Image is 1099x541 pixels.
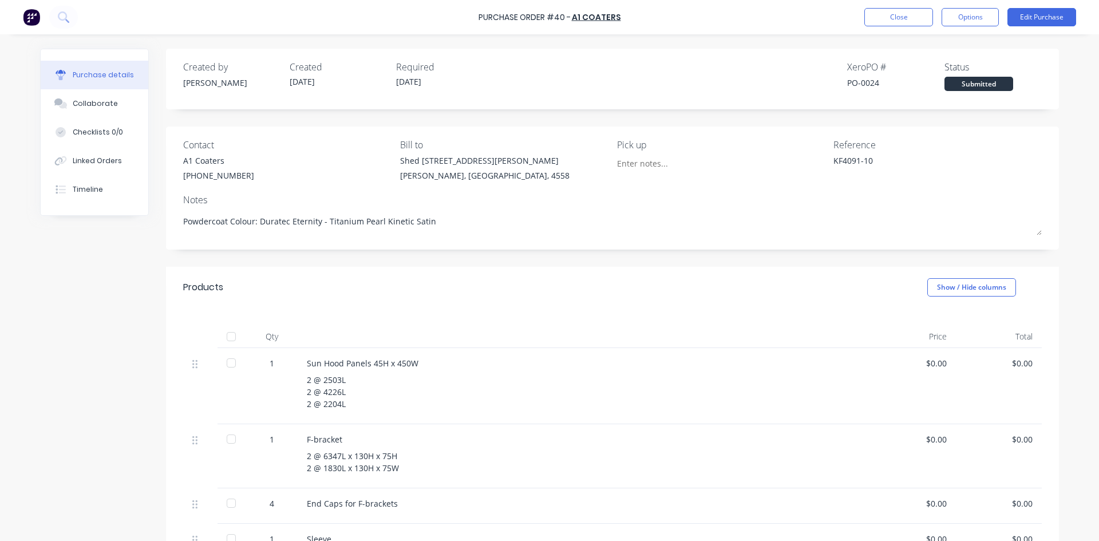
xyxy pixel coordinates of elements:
[73,98,118,109] div: Collaborate
[183,210,1042,235] textarea: Powdercoat Colour: Duratec Eternity - Titanium Pearl Kinetic Satin
[879,497,947,510] div: $0.00
[41,61,148,89] button: Purchase details
[965,497,1033,510] div: $0.00
[41,175,148,204] button: Timeline
[870,325,956,348] div: Price
[183,138,392,152] div: Contact
[847,60,944,74] div: Xero PO #
[255,357,288,369] div: 1
[41,118,148,147] button: Checklists 0/0
[965,357,1033,369] div: $0.00
[73,156,122,166] div: Linked Orders
[956,325,1042,348] div: Total
[944,77,1013,91] div: Submitted
[927,278,1016,297] button: Show / Hide columns
[246,325,298,348] div: Qty
[479,11,571,23] div: Purchase Order #40 -
[396,60,493,74] div: Required
[617,155,721,172] input: Enter notes...
[847,77,944,89] div: PO-0024
[255,433,288,445] div: 1
[833,138,1042,152] div: Reference
[400,155,570,167] div: Shed [STREET_ADDRESS][PERSON_NAME]
[73,184,103,195] div: Timeline
[307,433,861,445] div: F-bracket
[944,60,1042,74] div: Status
[965,433,1033,445] div: $0.00
[307,450,861,474] div: 2 @ 6347L x 130H x 75H 2 @ 1830L x 130H x 75W
[617,138,825,152] div: Pick up
[183,77,280,89] div: [PERSON_NAME]
[864,8,933,26] button: Close
[879,357,947,369] div: $0.00
[307,374,861,410] div: 2 @ 2503L 2 @ 4226L 2 @ 2204L
[572,11,621,23] a: A1 Coaters
[1007,8,1076,26] button: Edit Purchase
[307,357,861,369] div: Sun Hood Panels 45H x 450W
[400,138,608,152] div: Bill to
[879,433,947,445] div: $0.00
[183,281,223,294] div: Products
[183,169,254,181] div: [PHONE_NUMBER]
[41,147,148,175] button: Linked Orders
[307,497,861,510] div: End Caps for F-brackets
[73,70,134,80] div: Purchase details
[183,193,1042,207] div: Notes
[400,169,570,181] div: [PERSON_NAME], [GEOGRAPHIC_DATA], 4558
[833,155,977,180] textarea: KF4091-10
[73,127,123,137] div: Checklists 0/0
[41,89,148,118] button: Collaborate
[290,60,387,74] div: Created
[942,8,999,26] button: Options
[255,497,288,510] div: 4
[183,155,254,167] div: A1 Coaters
[183,60,280,74] div: Created by
[23,9,40,26] img: Factory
